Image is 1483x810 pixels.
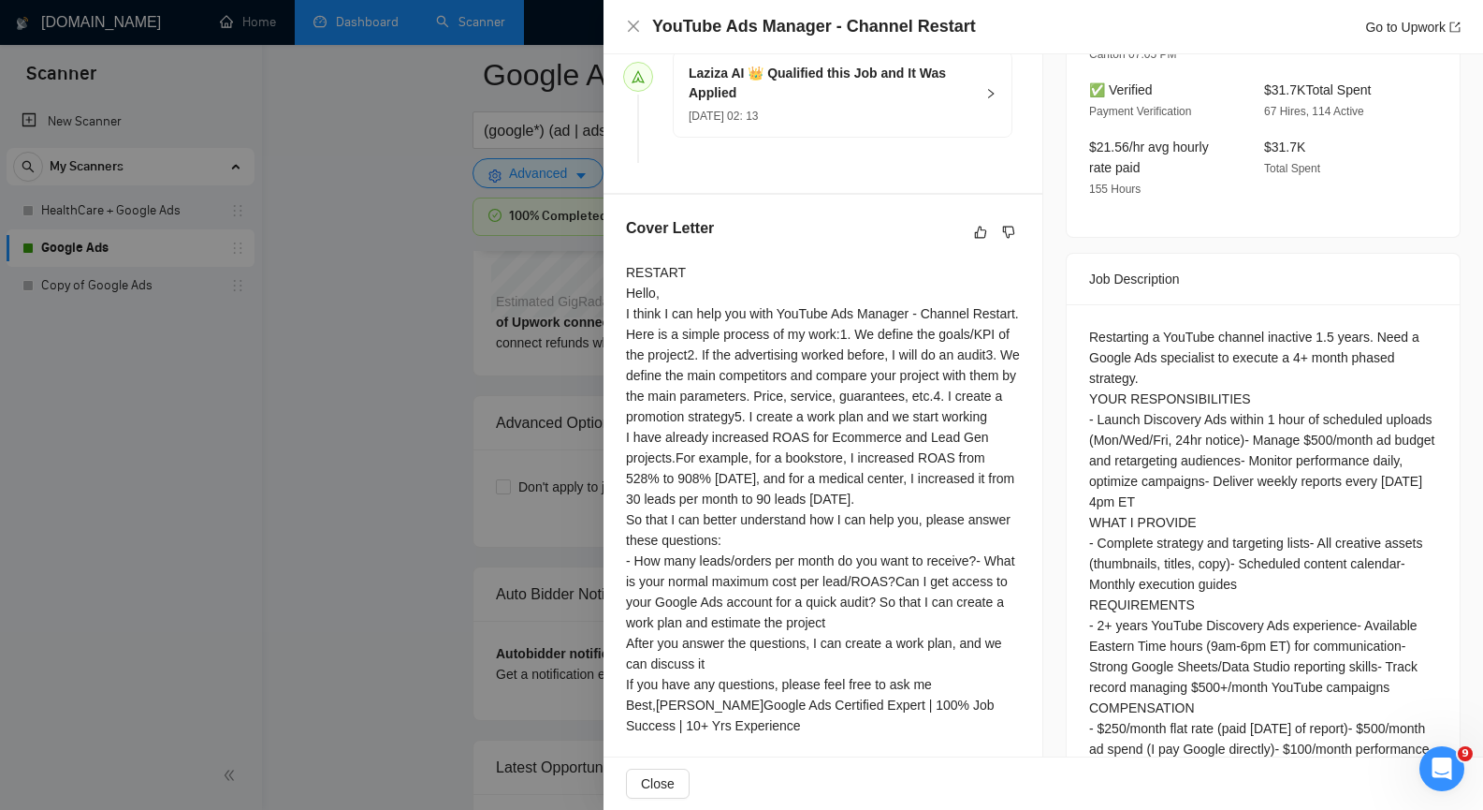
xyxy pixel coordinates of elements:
[641,773,675,794] span: Close
[997,221,1020,243] button: dislike
[1089,105,1191,118] span: Payment Verification
[1089,140,1209,175] span: $21.56/hr avg hourly rate paid
[1089,183,1141,196] span: 155 Hours
[1089,48,1176,61] span: Canton 07:05 PM
[985,88,996,99] span: right
[1089,254,1437,304] div: Job Description
[1264,162,1320,175] span: Total Spent
[626,19,641,35] button: Close
[1089,82,1153,97] span: ✅ Verified
[689,64,974,103] h5: Laziza AI 👑 Qualified this Job and It Was Applied
[689,110,758,123] span: [DATE] 02: 13
[626,217,714,240] h5: Cover Letter
[969,221,992,243] button: like
[1002,225,1015,240] span: dislike
[626,19,641,34] span: close
[1264,105,1364,118] span: 67 Hires, 114 Active
[626,262,1020,736] div: RESTART Hello, I think I can help you with YouTube Ads Manager - Channel Restart. Here is a simpl...
[1264,82,1371,97] span: $31.7K Total Spent
[1458,746,1473,761] span: 9
[652,15,976,38] h4: YouTube Ads Manager - Channel Restart
[974,225,987,240] span: like
[1449,22,1461,33] span: export
[1419,746,1464,791] iframe: Intercom live chat
[1264,140,1305,155] span: $31.7K
[626,769,690,799] button: Close
[1365,20,1461,35] a: Go to Upworkexport
[632,70,645,83] span: send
